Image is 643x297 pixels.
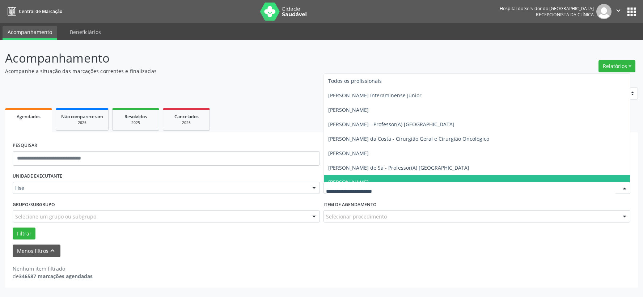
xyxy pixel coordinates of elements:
[65,26,106,38] a: Beneficiários
[17,114,41,120] span: Agendados
[598,60,635,72] button: Relatórios
[13,245,60,257] button: Menos filtroskeyboard_arrow_up
[61,114,103,120] span: Não compareceram
[13,272,93,280] div: de
[118,120,154,126] div: 2025
[612,4,625,19] button: 
[536,12,594,18] span: Recepcionista da clínica
[5,67,448,75] p: Acompanhe a situação das marcações correntes e finalizadas
[625,5,638,18] button: apps
[614,7,622,14] i: 
[328,179,369,186] span: [PERSON_NAME]
[3,26,57,40] a: Acompanhamento
[328,106,369,113] span: [PERSON_NAME]
[328,92,422,99] span: [PERSON_NAME] Interaminense Junior
[13,228,35,240] button: Filtrar
[13,265,93,272] div: Nenhum item filtrado
[5,49,448,67] p: Acompanhamento
[323,199,377,210] label: Item de agendamento
[596,4,612,19] img: img
[500,5,594,12] div: Hospital do Servidor do [GEOGRAPHIC_DATA]
[48,247,56,255] i: keyboard_arrow_up
[19,273,93,280] strong: 346587 marcações agendadas
[124,114,147,120] span: Resolvidos
[19,8,62,14] span: Central de Marcação
[13,171,62,182] label: UNIDADE EXECUTANTE
[328,121,454,128] span: [PERSON_NAME] - Professor(A) [GEOGRAPHIC_DATA]
[61,120,103,126] div: 2025
[15,213,96,220] span: Selecione um grupo ou subgrupo
[328,150,369,157] span: [PERSON_NAME]
[5,5,62,17] a: Central de Marcação
[328,164,469,171] span: [PERSON_NAME] de Sa - Professor(A) [GEOGRAPHIC_DATA]
[174,114,199,120] span: Cancelados
[15,184,305,192] span: Hse
[326,213,387,220] span: Selecionar procedimento
[168,120,204,126] div: 2025
[328,77,382,84] span: Todos os profissionais
[13,140,37,151] label: PESQUISAR
[328,135,489,142] span: [PERSON_NAME] da Costa - Cirurgião Geral e Cirurgião Oncológico
[13,199,55,210] label: Grupo/Subgrupo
